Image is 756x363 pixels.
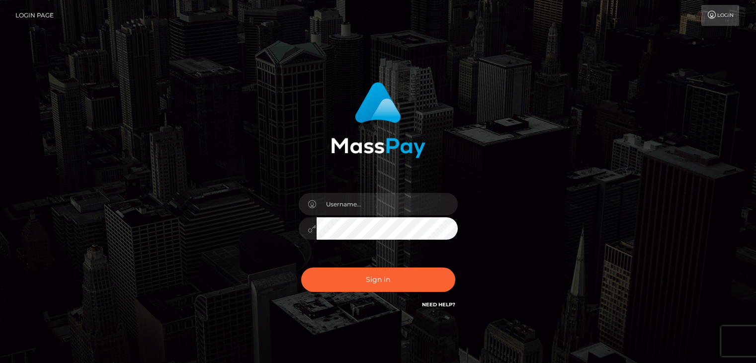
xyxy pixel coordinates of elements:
button: Sign in [301,268,455,292]
img: MassPay Login [331,82,425,158]
a: Need Help? [422,301,455,308]
input: Username... [317,193,458,215]
a: Login [701,5,739,26]
a: Login Page [15,5,54,26]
